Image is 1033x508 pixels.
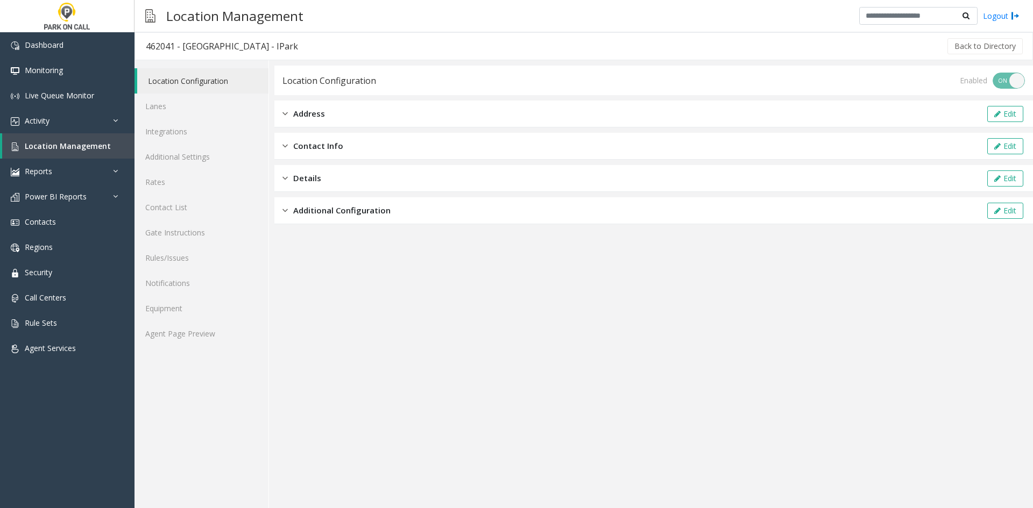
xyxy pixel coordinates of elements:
[293,204,391,217] span: Additional Configuration
[2,133,135,159] a: Location Management
[135,195,268,220] a: Contact List
[135,245,268,270] a: Rules/Issues
[11,244,19,252] img: 'icon'
[293,140,343,152] span: Contact Info
[11,117,19,126] img: 'icon'
[135,270,268,296] a: Notifications
[11,269,19,277] img: 'icon'
[135,220,268,245] a: Gate Instructions
[282,108,288,120] img: closed
[25,318,57,328] span: Rule Sets
[146,39,298,53] div: 462041 - [GEOGRAPHIC_DATA] - IPark
[25,116,49,126] span: Activity
[25,292,66,303] span: Call Centers
[137,68,268,94] a: Location Configuration
[135,94,268,119] a: Lanes
[135,296,268,321] a: Equipment
[11,92,19,101] img: 'icon'
[11,168,19,176] img: 'icon'
[983,10,1020,22] a: Logout
[987,106,1023,122] button: Edit
[25,166,52,176] span: Reports
[25,267,52,277] span: Security
[25,343,76,353] span: Agent Services
[25,40,63,50] span: Dashboard
[293,108,325,120] span: Address
[11,142,19,151] img: 'icon'
[135,321,268,346] a: Agent Page Preview
[11,193,19,202] img: 'icon'
[25,217,56,227] span: Contacts
[11,67,19,75] img: 'icon'
[282,172,288,184] img: closed
[11,41,19,50] img: 'icon'
[282,204,288,217] img: closed
[282,140,288,152] img: closed
[25,191,87,202] span: Power BI Reports
[960,75,987,86] div: Enabled
[11,345,19,353] img: 'icon'
[11,218,19,227] img: 'icon'
[25,141,111,151] span: Location Management
[987,203,1023,219] button: Edit
[135,119,268,144] a: Integrations
[135,169,268,195] a: Rates
[145,3,155,29] img: pageIcon
[25,242,53,252] span: Regions
[135,144,268,169] a: Additional Settings
[11,319,19,328] img: 'icon'
[282,74,376,88] div: Location Configuration
[25,90,94,101] span: Live Queue Monitor
[25,65,63,75] span: Monitoring
[1011,10,1020,22] img: logout
[987,170,1023,187] button: Edit
[293,172,321,184] span: Details
[11,294,19,303] img: 'icon'
[987,138,1023,154] button: Edit
[947,38,1023,54] button: Back to Directory
[161,3,309,29] h3: Location Management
